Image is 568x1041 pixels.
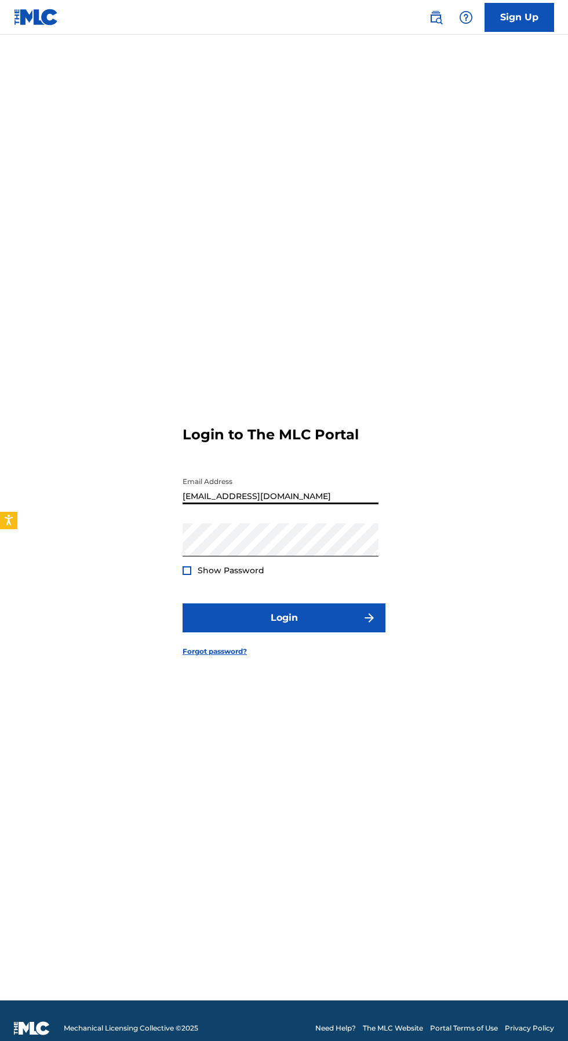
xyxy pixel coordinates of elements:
[183,426,359,443] h3: Login to The MLC Portal
[363,1023,423,1033] a: The MLC Website
[14,1021,50,1035] img: logo
[362,611,376,625] img: f7272a7cc735f4ea7f67.svg
[183,646,247,657] a: Forgot password?
[183,603,385,632] button: Login
[64,1023,198,1033] span: Mechanical Licensing Collective © 2025
[14,9,59,26] img: MLC Logo
[315,1023,356,1033] a: Need Help?
[485,3,554,32] a: Sign Up
[424,6,447,29] a: Public Search
[505,1023,554,1033] a: Privacy Policy
[430,1023,498,1033] a: Portal Terms of Use
[459,10,473,24] img: help
[429,10,443,24] img: search
[198,565,264,576] span: Show Password
[454,6,478,29] div: Help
